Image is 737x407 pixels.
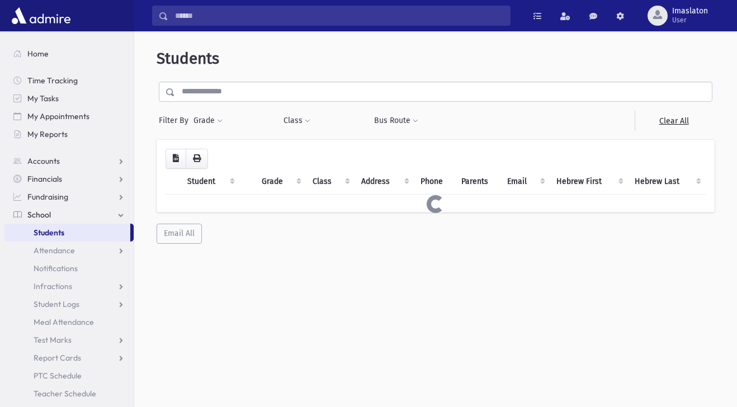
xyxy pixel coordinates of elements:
a: Home [4,45,134,63]
button: CSV [166,149,186,169]
th: Address [355,169,414,195]
span: My Appointments [27,111,89,121]
a: Meal Attendance [4,313,134,331]
button: Grade [193,111,223,131]
a: My Tasks [4,89,134,107]
a: Report Cards [4,349,134,367]
span: Time Tracking [27,75,78,86]
span: Filter By [159,115,193,126]
span: Students [157,49,219,68]
button: Print [186,149,208,169]
span: My Reports [27,129,68,139]
a: Fundraising [4,188,134,206]
span: Students [34,228,64,238]
img: AdmirePro [9,4,73,27]
a: Teacher Schedule [4,385,134,403]
span: Teacher Schedule [34,389,96,399]
a: Student Logs [4,295,134,313]
button: Email All [157,224,202,244]
a: Financials [4,170,134,188]
span: User [672,16,708,25]
a: Time Tracking [4,72,134,89]
span: Accounts [27,156,60,166]
span: Meal Attendance [34,317,94,327]
button: Bus Route [374,111,419,131]
th: Hebrew First [550,169,628,195]
span: Attendance [34,245,75,255]
th: Hebrew Last [628,169,706,195]
th: Phone [414,169,455,195]
th: Class [306,169,355,195]
span: Home [27,49,49,59]
a: Test Marks [4,331,134,349]
a: Clear All [635,111,712,131]
a: Attendance [4,242,134,259]
a: My Reports [4,125,134,143]
a: Notifications [4,259,134,277]
input: Search [168,6,510,26]
th: Student [181,169,239,195]
th: Grade [255,169,306,195]
span: Student Logs [34,299,79,309]
span: Infractions [34,281,72,291]
span: Imaslaton [672,7,708,16]
span: PTC Schedule [34,371,82,381]
span: Test Marks [34,335,72,345]
span: School [27,210,51,220]
a: Accounts [4,152,134,170]
a: Infractions [4,277,134,295]
span: Financials [27,174,62,184]
a: School [4,206,134,224]
a: PTC Schedule [4,367,134,385]
th: Parents [455,169,500,195]
a: Students [4,224,130,242]
span: Notifications [34,263,78,273]
span: My Tasks [27,93,59,103]
a: My Appointments [4,107,134,125]
button: Class [283,111,311,131]
span: Report Cards [34,353,81,363]
span: Fundraising [27,192,68,202]
th: Email [500,169,550,195]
